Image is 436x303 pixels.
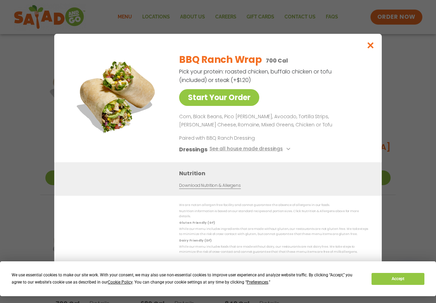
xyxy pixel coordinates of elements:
span: Preferences [247,280,268,285]
h2: BBQ Ranch Wrap [179,53,262,67]
button: Accept [372,273,424,285]
a: Download Nutrition & Allergens [179,182,241,189]
img: Featured product photo for BBQ Ranch Wrap [70,47,165,143]
p: While our menu includes ingredients that are made without gluten, our restaurants are not gluten ... [179,226,368,237]
strong: Dairy Friendly (DF) [179,238,211,242]
span: Cookie Policy [108,280,132,285]
a: Start Your Order [179,89,259,106]
p: While our menu includes foods that are made without dairy, our restaurants are not dairy free. We... [179,244,368,255]
p: Nutrition information is based on our standard recipes and portion sizes. Click Nutrition & Aller... [179,209,368,219]
strong: Gluten Friendly (GF) [179,220,215,224]
p: Paired with BBQ Ranch Dressing [179,134,305,141]
p: Corn, Black Beans, Pico [PERSON_NAME], Avocado, Tortilla Strips, [PERSON_NAME] Cheese, Romaine, M... [179,113,365,129]
div: We use essential cookies to make our site work. With your consent, we may also use non-essential ... [12,272,363,286]
button: See all house made dressings [209,145,292,153]
p: 700 Cal [266,56,288,65]
button: Close modal [360,34,382,57]
h3: Dressings [179,145,207,153]
h3: Nutrition [179,169,372,177]
p: Pick your protein: roasted chicken, buffalo chicken or tofu (included) or steak (+$1.20) [179,67,333,84]
p: We are not an allergen free facility and cannot guarantee the absence of allergens in our foods. [179,203,368,208]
